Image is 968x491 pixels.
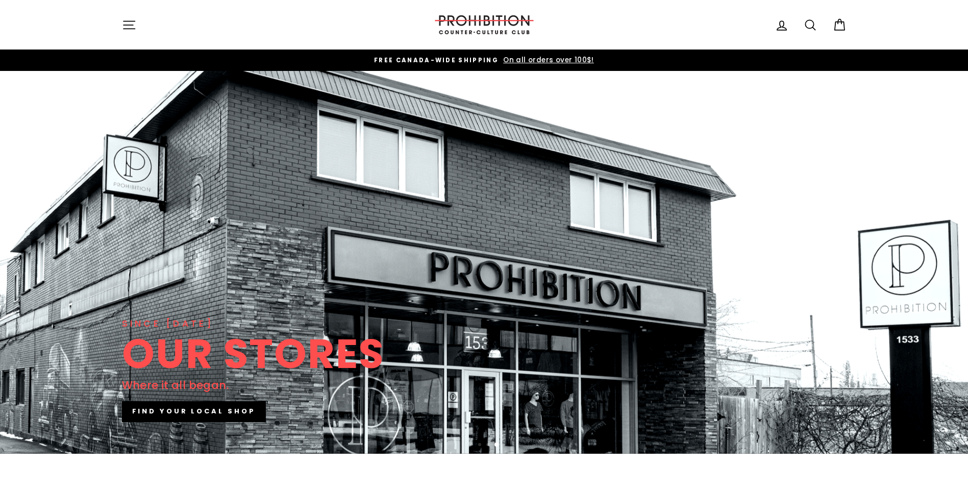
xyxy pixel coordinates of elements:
[125,55,844,66] a: FREE CANADA-WIDE SHIPPING On all orders over 100$!
[374,56,499,64] span: FREE CANADA-WIDE SHIPPING
[494,443,500,448] button: 4
[501,55,594,65] span: On all orders over 100$!
[478,443,483,448] button: 2
[486,443,491,448] button: 3
[470,443,475,448] button: 1
[433,15,535,34] img: PROHIBITION COUNTER-CULTURE CLUB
